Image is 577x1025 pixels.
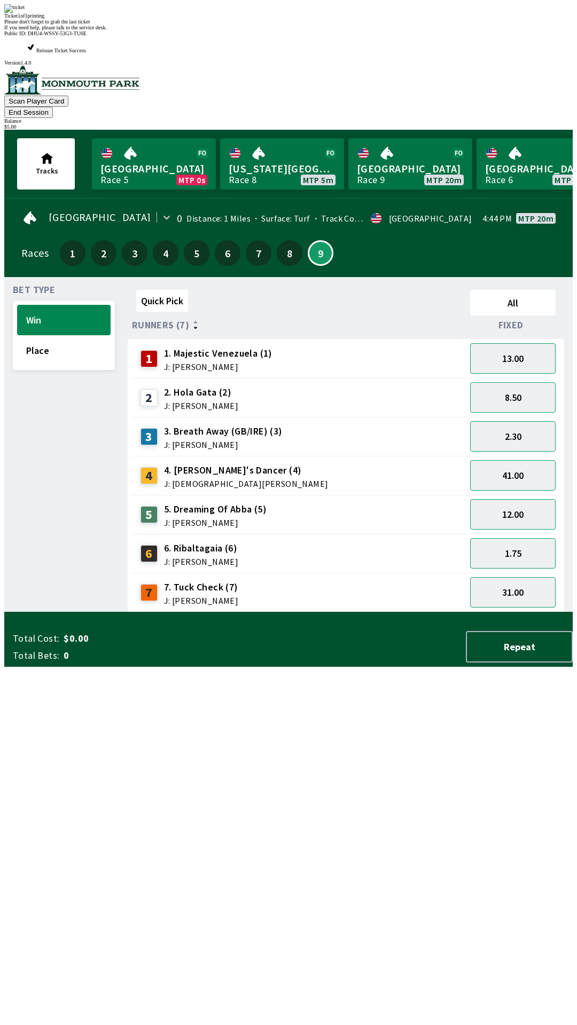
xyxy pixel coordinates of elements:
[141,428,158,445] div: 3
[229,162,336,176] span: [US_STATE][GEOGRAPHIC_DATA]
[303,176,333,184] span: MTP 5m
[26,314,102,326] span: Win
[277,240,302,266] button: 8
[357,162,464,176] span: [GEOGRAPHIC_DATA]
[164,541,238,555] span: 6. Ribaltagaia (6)
[17,138,75,190] button: Tracks
[505,430,521,443] span: 2.30
[122,240,147,266] button: 3
[178,176,205,184] span: MTP 0s
[357,176,385,184] div: Race 9
[164,440,283,449] span: J: [PERSON_NAME]
[141,506,158,523] div: 5
[155,249,176,257] span: 4
[505,547,521,559] span: 1.75
[26,344,102,357] span: Place
[100,162,207,176] span: [GEOGRAPHIC_DATA]
[389,214,472,223] div: [GEOGRAPHIC_DATA]
[164,580,238,594] span: 7. Tuck Check (7)
[164,463,329,477] span: 4. [PERSON_NAME]'s Dancer (4)
[505,391,521,404] span: 8.50
[229,176,256,184] div: Race 8
[153,240,178,266] button: 4
[485,176,513,184] div: Race 6
[164,362,272,371] span: J: [PERSON_NAME]
[502,508,524,521] span: 12.00
[13,649,59,662] span: Total Bets:
[310,213,404,224] span: Track Condition: Firm
[141,389,158,406] div: 2
[4,107,53,118] button: End Session
[132,321,189,329] span: Runners (7)
[92,138,216,190] a: [GEOGRAPHIC_DATA]Race 5MTP 0s
[164,518,267,527] span: J: [PERSON_NAME]
[28,30,87,36] span: DHU4-WSSY-53G3-TU6E
[141,467,158,484] div: 4
[470,421,556,452] button: 2.30
[279,249,300,257] span: 8
[215,240,240,266] button: 6
[498,321,524,329] span: Fixed
[470,538,556,569] button: 1.75
[217,249,238,257] span: 6
[475,641,563,653] span: Repeat
[184,240,209,266] button: 5
[17,335,111,366] button: Place
[470,382,556,413] button: 8.50
[470,290,556,316] button: All
[251,213,310,224] span: Surface: Turf
[164,596,238,605] span: J: [PERSON_NAME]
[164,385,238,399] span: 2. Hola Gata (2)
[248,249,269,257] span: 7
[466,631,573,663] button: Repeat
[13,632,59,645] span: Total Cost:
[4,118,573,124] div: Balance
[36,48,86,53] span: Reissue Ticket Success
[164,479,329,488] span: J: [DEMOGRAPHIC_DATA][PERSON_NAME]
[4,19,573,25] div: Please don't forget to grab the last ticket
[502,352,524,365] span: 13.00
[246,240,271,266] button: 7
[64,649,232,662] span: 0
[466,320,560,330] div: Fixed
[21,249,49,257] div: Races
[49,213,151,222] span: [GEOGRAPHIC_DATA]
[93,249,114,257] span: 2
[17,305,111,335] button: Win
[64,632,232,645] span: $0.00
[4,124,573,130] div: $ 5.00
[518,214,553,223] span: MTP 20m
[470,460,556,491] button: 41.00
[91,240,116,266] button: 2
[141,350,158,367] div: 1
[426,176,462,184] span: MTP 20m
[4,66,139,94] img: venue logo
[63,249,83,257] span: 1
[141,545,158,562] div: 6
[164,557,238,566] span: J: [PERSON_NAME]
[502,586,524,598] span: 31.00
[164,424,283,438] span: 3. Breath Away (GB/IRE) (3)
[164,401,238,410] span: J: [PERSON_NAME]
[470,343,556,374] button: 13.00
[164,346,272,360] span: 1. Majestic Venezuela (1)
[470,499,556,530] button: 12.00
[141,295,183,307] span: Quick Pick
[141,584,158,601] div: 7
[186,213,251,224] span: Distance: 1 Miles
[470,577,556,608] button: 31.00
[13,286,55,294] span: Bet Type
[4,60,573,66] div: Version 1.4.0
[4,96,68,107] button: Scan Player Card
[177,214,182,223] div: 0
[308,240,333,266] button: 9
[311,250,330,256] span: 9
[220,138,344,190] a: [US_STATE][GEOGRAPHIC_DATA]Race 8MTP 5m
[136,290,188,312] button: Quick Pick
[4,25,107,30] span: If you need help, please talk to the service desk.
[132,320,466,330] div: Runners (7)
[4,30,573,36] div: Public ID:
[348,138,472,190] a: [GEOGRAPHIC_DATA]Race 9MTP 20m
[164,502,267,516] span: 5. Dreaming Of Abba (5)
[4,13,573,19] div: Ticket 1 of 1 printing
